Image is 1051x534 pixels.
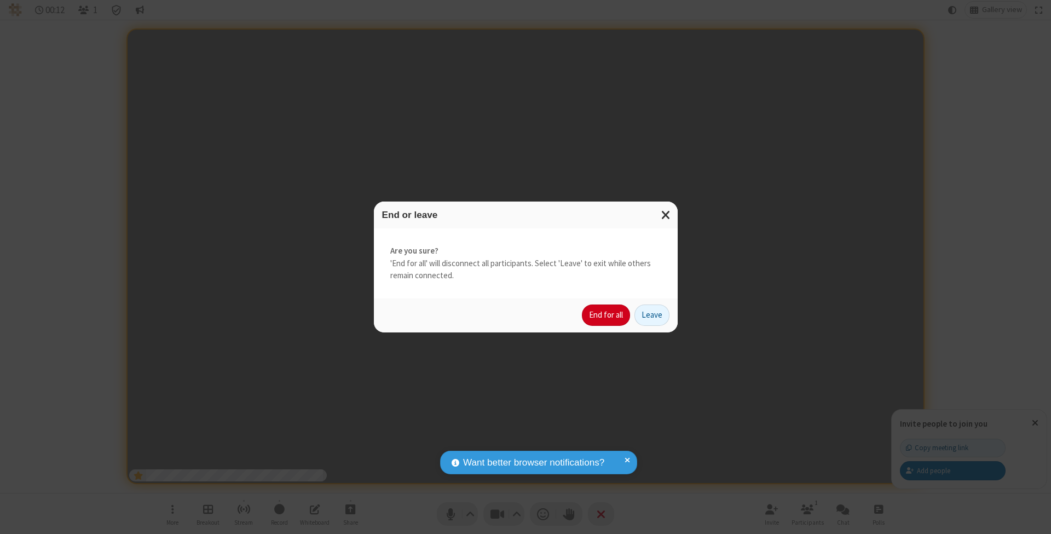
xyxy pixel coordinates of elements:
div: 'End for all' will disconnect all participants. Select 'Leave' to exit while others remain connec... [374,228,678,298]
button: Leave [634,305,669,326]
strong: Are you sure? [390,245,661,257]
h3: End or leave [382,210,669,220]
span: Want better browser notifications? [463,456,604,470]
button: Close modal [655,202,678,228]
button: End for all [582,305,630,326]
